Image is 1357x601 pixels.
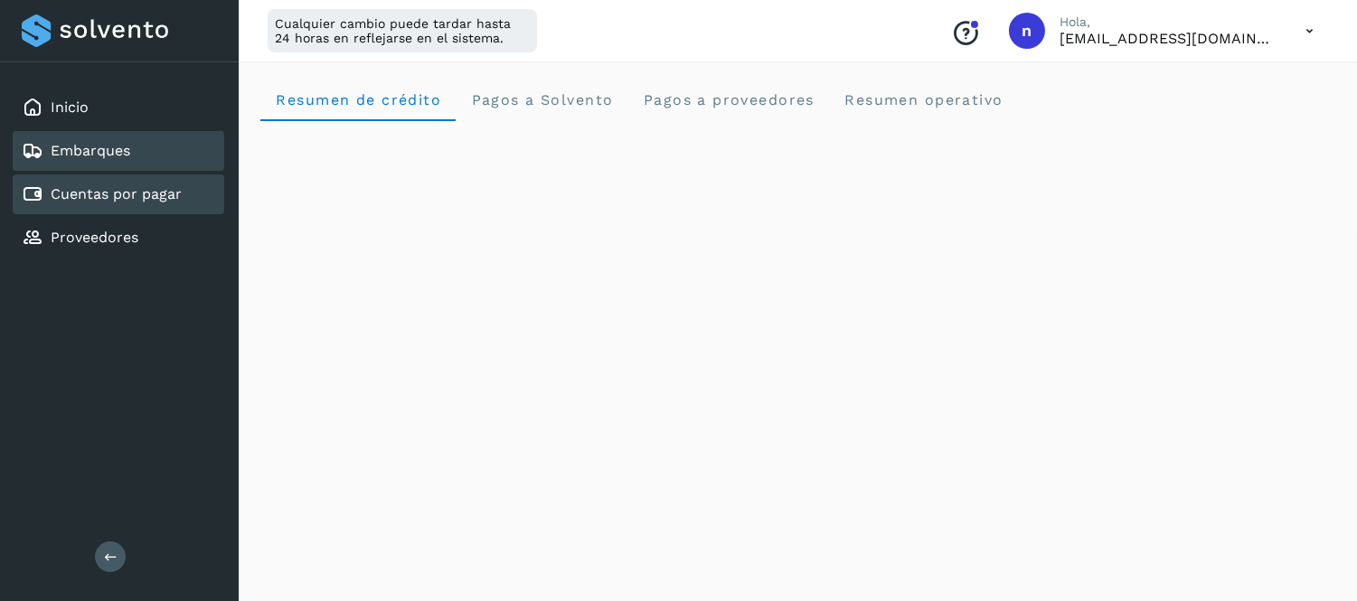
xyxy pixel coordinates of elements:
[1060,30,1277,47] p: niagara+prod@solvento.mx
[13,174,224,214] div: Cuentas por pagar
[268,9,537,52] div: Cualquier cambio puede tardar hasta 24 horas en reflejarse en el sistema.
[1060,14,1277,30] p: Hola,
[51,99,89,116] a: Inicio
[470,91,613,108] span: Pagos a Solvento
[13,131,224,171] div: Embarques
[51,185,182,202] a: Cuentas por pagar
[51,142,130,159] a: Embarques
[642,91,815,108] span: Pagos a proveedores
[13,88,224,127] div: Inicio
[51,229,138,246] a: Proveedores
[843,91,1004,108] span: Resumen operativo
[13,218,224,258] div: Proveedores
[275,91,441,108] span: Resumen de crédito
